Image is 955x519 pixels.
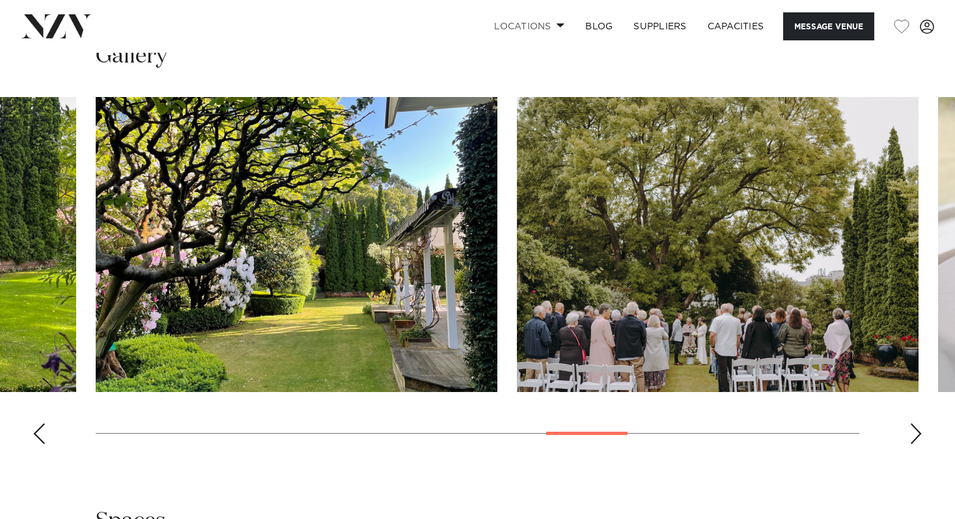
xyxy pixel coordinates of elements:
[484,12,575,40] a: Locations
[517,97,919,392] swiper-slide: 12 / 17
[96,97,497,392] swiper-slide: 11 / 17
[21,14,92,38] img: nzv-logo.png
[96,42,167,71] h2: Gallery
[575,12,623,40] a: BLOG
[623,12,697,40] a: SUPPLIERS
[697,12,775,40] a: Capacities
[783,12,874,40] button: Message Venue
